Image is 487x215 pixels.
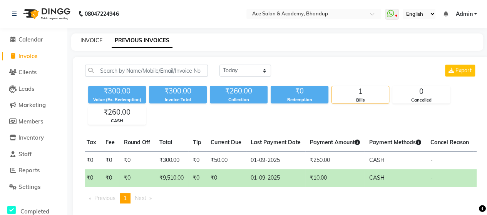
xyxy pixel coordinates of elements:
[2,117,65,126] a: Members
[20,3,72,25] img: logo
[2,101,65,110] a: Marketing
[18,150,32,158] span: Staff
[18,134,44,141] span: Inventory
[430,139,469,146] span: Cancel Reason
[305,151,365,169] td: ₹250.00
[2,52,65,61] a: Invoice
[251,139,301,146] span: Last Payment Date
[159,139,172,146] span: Total
[210,86,268,97] div: ₹260.00
[82,151,101,169] td: ₹0
[445,65,475,77] button: Export
[18,68,37,76] span: Clients
[310,139,360,146] span: Payment Amount
[2,85,65,93] a: Leads
[210,97,268,103] div: Collection
[82,169,101,187] td: ₹0
[80,37,102,44] a: INVOICE
[211,139,241,146] span: Current Due
[2,133,65,142] a: Inventory
[119,151,155,169] td: ₹0
[135,195,146,202] span: Next
[2,35,65,44] a: Calendar
[20,208,49,215] span: Completed
[430,157,433,163] span: -
[18,167,40,174] span: Reports
[119,169,155,187] td: ₹0
[2,183,65,192] a: Settings
[369,157,385,163] span: CASH
[155,151,188,169] td: ₹300.00
[18,118,43,125] span: Members
[455,67,472,74] span: Export
[206,151,246,169] td: ₹50.00
[206,169,246,187] td: ₹0
[87,139,96,146] span: Tax
[193,139,201,146] span: Tip
[89,107,146,118] div: ₹260.00
[85,3,119,25] b: 08047224946
[271,86,328,97] div: ₹0
[18,36,43,43] span: Calendar
[94,195,115,202] span: Previous
[332,97,389,103] div: Bills
[393,97,450,103] div: Cancelled
[124,195,127,202] span: 1
[155,169,188,187] td: ₹9,510.00
[18,85,34,92] span: Leads
[101,169,119,187] td: ₹0
[112,34,172,48] a: PREVIOUS INVOICES
[149,86,207,97] div: ₹300.00
[18,183,40,190] span: Settings
[305,169,365,187] td: ₹10.00
[455,10,472,18] span: Admin
[124,139,150,146] span: Round Off
[2,150,65,159] a: Staff
[246,169,305,187] td: 01-09-2025
[271,97,328,103] div: Redemption
[369,139,421,146] span: Payment Methods
[369,174,385,181] span: CASH
[88,97,146,103] div: Value (Ex. Redemption)
[332,86,389,97] div: 1
[105,139,115,146] span: Fee
[188,169,206,187] td: ₹0
[85,65,208,77] input: Search by Name/Mobile/Email/Invoice No
[149,97,207,103] div: Invoice Total
[393,86,450,97] div: 0
[246,151,305,169] td: 01-09-2025
[430,174,433,181] span: -
[18,101,46,108] span: Marketing
[18,52,37,60] span: Invoice
[2,166,65,175] a: Reports
[89,118,146,124] div: CASH
[88,86,146,97] div: ₹300.00
[85,193,477,203] nav: Pagination
[2,68,65,77] a: Clients
[188,151,206,169] td: ₹0
[101,151,119,169] td: ₹0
